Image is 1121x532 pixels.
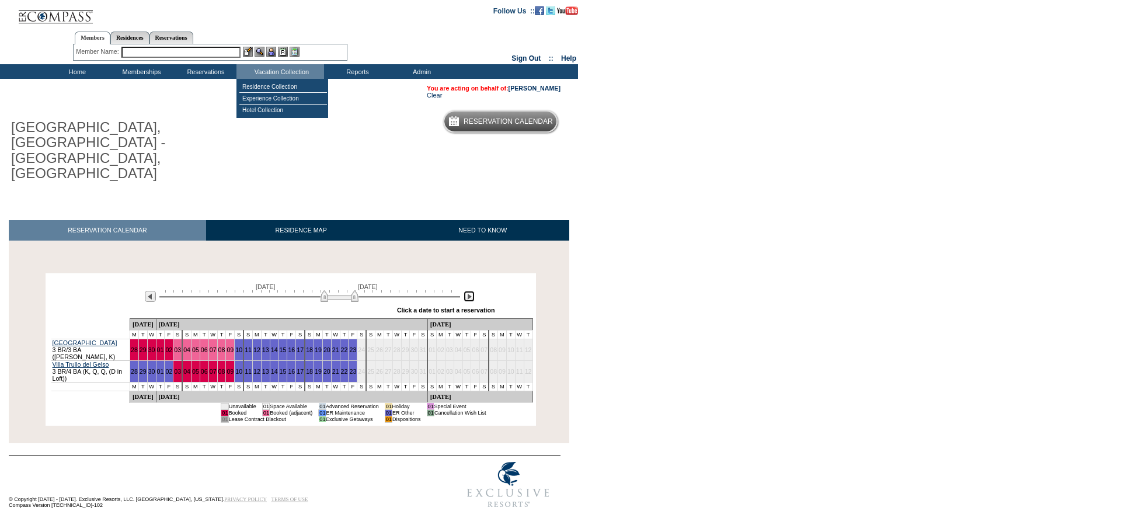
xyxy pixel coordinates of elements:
img: Follow us on Twitter [546,6,555,15]
a: Subscribe to our YouTube Channel [557,6,578,13]
td: S [357,330,366,339]
td: 29 [401,339,410,360]
div: Member Name: [76,47,121,57]
td: 24 [357,339,366,360]
a: 09 [227,346,234,353]
td: W [270,382,278,391]
td: ER Maintenance [326,409,379,416]
a: 03 [174,368,181,375]
td: Cancellation Wish List [434,409,486,416]
td: 01 [262,403,269,409]
td: Exclusive Getaways [326,416,379,422]
td: Home [44,64,108,79]
td: T [156,382,165,391]
td: Reservations [172,64,236,79]
a: TERMS OF USE [271,496,308,502]
td: 30 [410,339,419,360]
a: [GEOGRAPHIC_DATA] [53,339,117,346]
td: T [217,382,226,391]
a: 30 [148,346,155,353]
td: 25 [366,360,375,382]
td: T [217,330,226,339]
td: 06 [471,339,480,360]
td: 27 [384,360,392,382]
a: 08 [218,368,225,375]
td: Advanced Reservation [326,403,379,409]
td: 31 [419,339,427,360]
a: 21 [332,368,339,375]
a: 29 [140,346,147,353]
td: S [489,382,497,391]
a: 09 [227,368,234,375]
a: 15 [280,346,287,353]
a: 02 [165,368,172,375]
td: T [200,382,208,391]
td: M [375,330,384,339]
td: 02 [437,360,445,382]
td: W [331,330,340,339]
a: RESIDENCE MAP [206,220,396,241]
img: b_edit.gif [243,47,253,57]
span: [DATE] [358,283,378,290]
td: 26 [375,360,384,382]
h5: Reservation Calendar [464,118,553,126]
td: M [498,382,507,391]
td: 27 [384,339,392,360]
a: Reservations [149,32,193,44]
td: T [261,382,270,391]
td: T [384,330,392,339]
td: F [349,330,357,339]
td: Dispositions [392,416,421,422]
a: 17 [297,346,304,353]
a: 02 [165,346,172,353]
td: T [401,330,410,339]
a: 23 [349,368,356,375]
td: S [173,382,182,391]
td: [DATE] [156,391,427,402]
td: F [226,330,235,339]
td: ER Other [392,409,421,416]
a: 14 [271,346,278,353]
td: T [462,330,471,339]
td: W [454,382,462,391]
a: RESERVATION CALENDAR [9,220,206,241]
td: T [524,330,532,339]
td: S [243,330,252,339]
img: Previous [145,291,156,302]
a: 12 [253,346,260,353]
td: S [296,330,305,339]
a: Sign Out [511,54,541,62]
td: T [138,330,147,339]
td: 11 [515,339,524,360]
td: S [305,382,314,391]
a: 06 [201,368,208,375]
td: T [506,330,515,339]
a: 13 [262,346,269,353]
td: T [322,330,331,339]
td: T [138,382,147,391]
td: 01 [427,403,434,409]
a: 10 [235,368,242,375]
span: You are acting on behalf of: [427,85,560,92]
a: 12 [253,368,260,375]
td: T [524,382,532,391]
td: 05 [462,360,471,382]
td: 08 [489,360,497,382]
td: [DATE] [130,391,156,402]
td: Follow Us :: [493,6,535,15]
a: 19 [315,346,322,353]
td: [DATE] [427,318,532,330]
td: F [226,382,235,391]
td: M [314,382,323,391]
a: 07 [210,346,217,353]
td: 06 [471,360,480,382]
td: S [357,382,366,391]
a: 21 [332,346,339,353]
td: F [410,330,419,339]
a: 03 [174,346,181,353]
td: M [191,382,200,391]
a: 20 [323,368,330,375]
img: Impersonate [266,47,276,57]
a: 22 [341,368,348,375]
td: S [182,330,191,339]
